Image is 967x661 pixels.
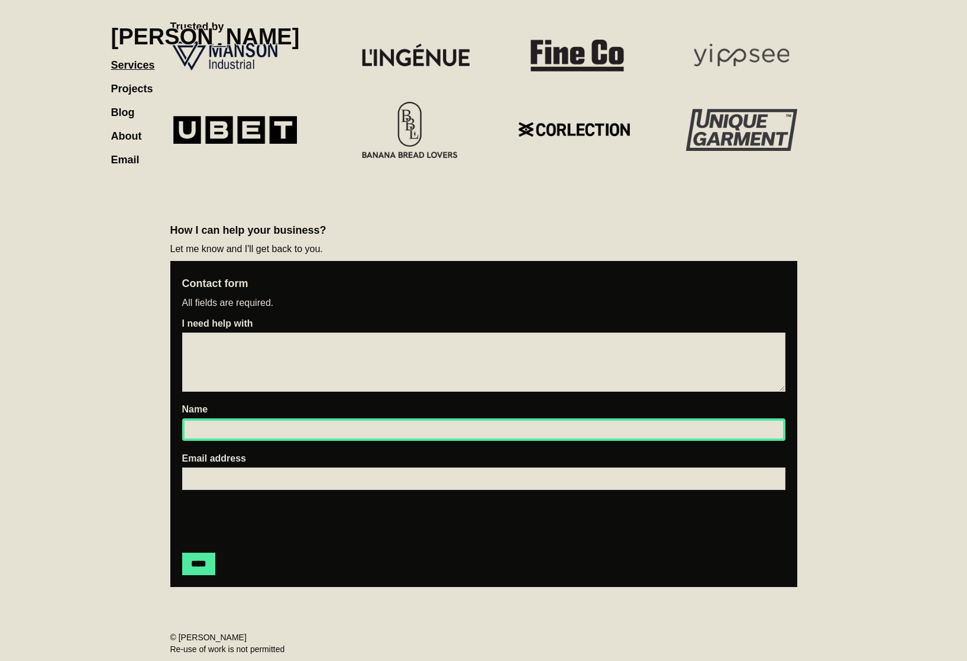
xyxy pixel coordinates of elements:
[182,404,785,415] label: Name
[182,453,785,465] label: Email address
[182,318,785,330] label: I need help with
[170,164,797,176] p: ‍
[182,278,248,289] strong: Contact form
[182,273,785,575] form: I need help with
[111,142,151,166] a: Email
[111,71,165,95] a: Projects
[111,95,147,118] a: Blog
[170,182,797,194] p: ‍
[170,20,797,34] h2: Trusted by
[182,502,362,548] iframe: reCAPTCHA
[182,297,785,309] p: All fields are required.
[170,199,797,211] p: ‍
[170,224,326,236] strong: How I can help your business?
[111,47,167,71] a: Services
[170,631,797,655] div: © [PERSON_NAME] Re-use of work is not permitted
[170,243,797,255] p: Let me know and I'll get back to you.
[111,24,300,50] h1: [PERSON_NAME]
[111,118,154,142] a: About
[111,12,300,50] a: home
